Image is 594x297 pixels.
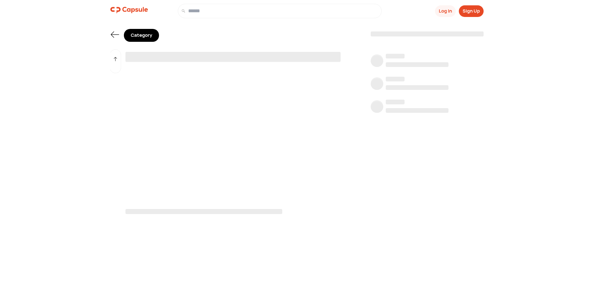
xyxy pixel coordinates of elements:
span: ‌ [371,56,383,68]
span: ‌ [371,31,484,36]
span: ‌ [386,100,405,104]
span: ‌ [386,77,405,81]
span: ‌ [386,85,448,90]
img: logo [110,4,148,16]
span: ‌ [386,54,405,58]
span: ‌ [386,62,448,67]
button: Sign Up [459,5,484,17]
span: ‌ [371,102,383,114]
span: ‌ [125,209,282,214]
div: Category [124,29,159,42]
span: ‌ [386,108,448,113]
span: ‌ [371,79,383,91]
a: logo [110,4,148,18]
button: Log In [435,5,456,17]
span: ‌ [125,52,341,62]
